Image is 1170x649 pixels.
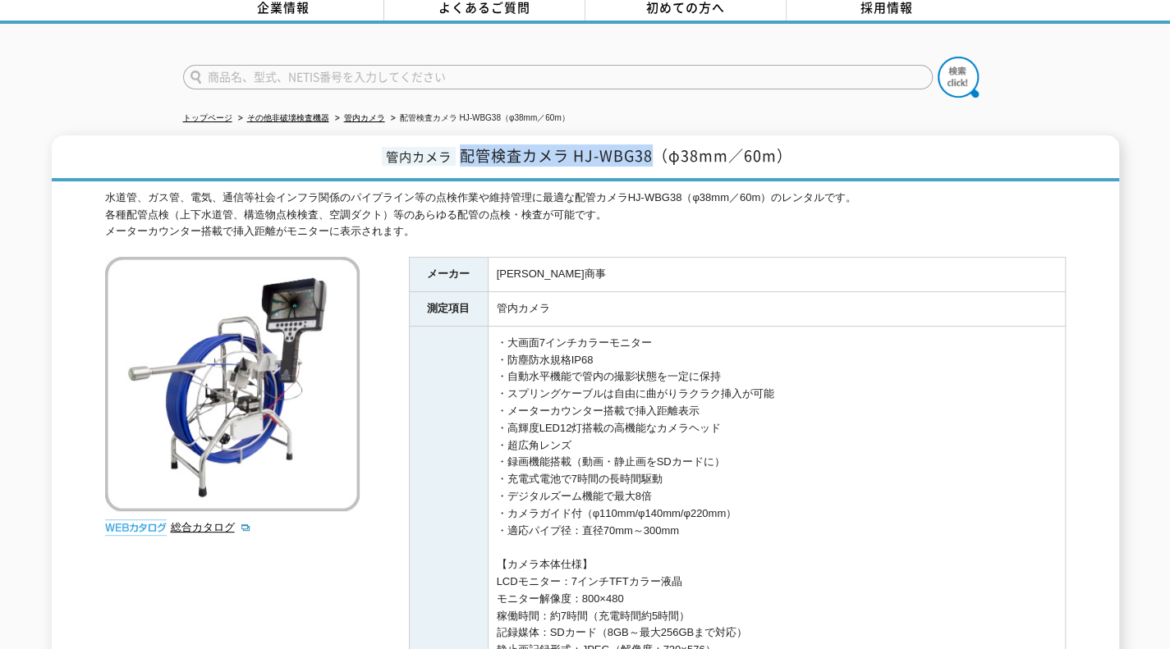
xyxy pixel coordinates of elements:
[409,292,488,327] th: 測定項目
[344,113,385,122] a: 管内カメラ
[183,113,232,122] a: トップページ
[382,147,456,166] span: 管内カメラ
[488,292,1065,327] td: 管内カメラ
[171,521,251,533] a: 総合カタログ
[183,65,933,89] input: 商品名、型式、NETIS番号を入力してください
[488,258,1065,292] td: [PERSON_NAME]商事
[388,110,570,127] li: 配管検査カメラ HJ-WBG38（φ38mm／60m）
[105,257,360,511] img: 配管検査カメラ HJ-WBG38（φ38mm／60m）
[247,113,329,122] a: その他非破壊検査機器
[105,519,167,536] img: webカタログ
[460,144,792,167] span: 配管検査カメラ HJ-WBG38（φ38mm／60m）
[409,258,488,292] th: メーカー
[938,57,979,98] img: btn_search.png
[105,190,1066,240] div: 水道管、ガス管、電気、通信等社会インフラ関係のパイプライン等の点検作業や維持管理に最適な配管カメラHJ-WBG38（φ38mm／60m）のレンタルです。 各種配管点検（上下水道管、構造物点検検査...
